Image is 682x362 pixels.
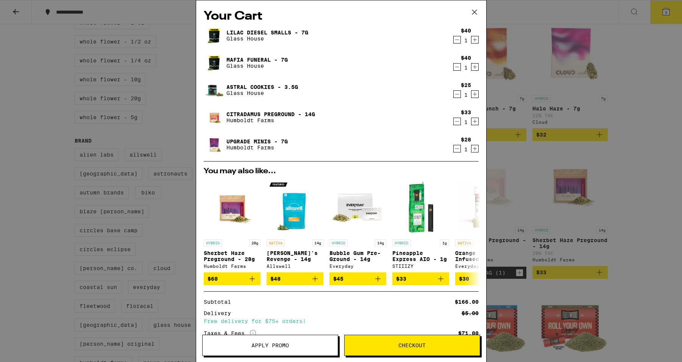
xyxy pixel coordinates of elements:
button: Apply Promo [202,335,338,356]
div: $40 [461,55,471,61]
div: Humboldt Farms [204,264,261,269]
p: Pineapple Express AIO - 1g [392,250,449,262]
p: 14g [375,239,386,246]
img: Allswell - Jack's Revenge - 14g [267,179,323,236]
p: Orange Pineapple Infused 5-Pack - 3.5g [455,250,512,262]
img: Humboldt Farms - Sherbet Haze Preground - 28g [204,179,261,236]
p: Sherbet Haze Preground - 28g [204,250,261,262]
a: Upgrade Minis - 7g [226,138,288,144]
img: Everyday - Bubble Gum Pre-Ground - 14g [329,179,386,236]
span: $48 [270,276,281,282]
h2: You may also like... [204,168,479,175]
div: Free delivery for $75+ orders! [204,318,479,324]
img: STIIIZY - Pineapple Express AIO - 1g [392,179,449,236]
div: $5.00 [462,311,479,316]
a: Lilac Diesel Smalls - 7g [226,30,308,36]
button: Increment [471,63,479,71]
div: Subtotal [204,299,236,305]
div: $28 [461,137,471,143]
div: Taxes & Fees [204,330,256,337]
div: $71.00 [458,331,479,336]
p: SATIVA [455,239,473,246]
button: Increment [471,145,479,152]
button: Add to bag [329,272,386,285]
p: Glass House [226,90,298,96]
img: Astral Cookies - 3.5g [204,79,225,101]
button: Increment [471,36,479,44]
div: 1 [461,65,471,71]
span: $45 [333,276,343,282]
p: 28g [249,239,261,246]
button: Add to bag [267,272,323,285]
button: Decrement [453,145,461,152]
button: Decrement [453,36,461,44]
p: Glass House [226,36,308,42]
p: HYBRID [204,239,222,246]
p: Glass House [226,63,288,69]
span: Apply Promo [251,343,289,348]
div: Everyday [329,264,386,269]
button: Increment [471,118,479,125]
div: 1 [461,119,471,125]
div: 1 [461,146,471,152]
img: Mafia Funeral - 7g [204,52,225,73]
div: Allswell [267,264,323,269]
div: Delivery [204,311,236,316]
span: $60 [208,276,218,282]
div: 1 [461,92,471,98]
img: Lilac Diesel Smalls - 7g [204,25,225,46]
span: Checkout [398,343,426,348]
button: Decrement [453,90,461,98]
p: HYBRID [392,239,410,246]
a: Mafia Funeral - 7g [226,57,288,63]
a: Open page for Jack's Revenge - 14g from Allswell [267,179,323,272]
div: STIIIZY [392,264,449,269]
a: Open page for Pineapple Express AIO - 1g from STIIIZY [392,179,449,272]
button: Add to bag [455,272,512,285]
button: Add to bag [204,272,261,285]
button: Increment [471,90,479,98]
p: SATIVA [267,239,285,246]
a: Open page for Bubble Gum Pre-Ground - 14g from Everyday [329,179,386,272]
button: Decrement [453,63,461,71]
span: Hi. Need any help? [5,5,55,11]
img: Everyday - Orange Pineapple Infused 5-Pack - 3.5g [455,179,512,236]
p: Humboldt Farms [226,117,315,123]
p: Humboldt Farms [226,144,288,151]
div: $33 [461,109,471,115]
div: $166.00 [455,299,479,305]
div: $25 [461,82,471,88]
h2: Your Cart [204,8,479,25]
a: Open page for Sherbet Haze Preground - 28g from Humboldt Farms [204,179,261,272]
button: Add to bag [392,272,449,285]
p: 1g [440,239,449,246]
div: Everyday [455,264,512,269]
a: Astral Cookies - 3.5g [226,84,298,90]
button: Decrement [453,118,461,125]
p: HYBRID [329,239,348,246]
div: 1 [461,37,471,44]
p: 14g [312,239,323,246]
img: Citradamus Preground - 14g [204,107,225,128]
a: Citradamus Preground - 14g [226,111,315,117]
p: [PERSON_NAME]'s Revenge - 14g [267,250,323,262]
p: Bubble Gum Pre-Ground - 14g [329,250,386,262]
button: Checkout [344,335,480,356]
a: Open page for Orange Pineapple Infused 5-Pack - 3.5g from Everyday [455,179,512,272]
div: $40 [461,28,471,34]
span: $30 [459,276,469,282]
span: $33 [396,276,406,282]
img: Upgrade Minis - 7g [204,134,225,155]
